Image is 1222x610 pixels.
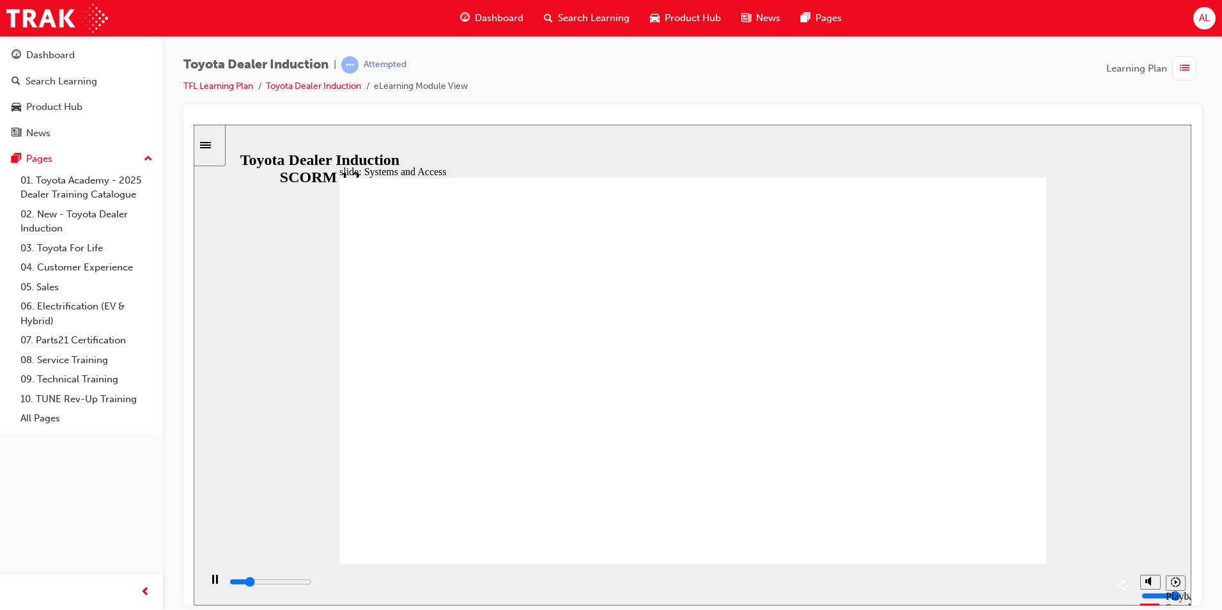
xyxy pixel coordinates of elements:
span: car-icon [650,10,660,26]
button: Replay (Ctrl+Alt+R) [921,451,940,470]
span: up-icon [144,151,153,168]
a: 04. Customer Experience [15,258,158,278]
a: News [5,121,158,145]
a: 09. Technical Training [15,370,158,389]
a: news-iconNews [731,5,791,31]
div: Dashboard [26,48,75,63]
span: Pages [816,11,842,26]
a: TFL Learning Plan [183,81,253,91]
input: volume [948,466,1030,476]
span: guage-icon [460,10,470,26]
span: car-icon [12,102,21,113]
button: Pages [5,147,158,171]
div: playback controls [6,439,940,481]
span: pages-icon [801,10,810,26]
a: 03. Toyota For Life [15,239,158,258]
span: news-icon [741,10,751,26]
a: Toyota Dealer Induction [266,81,361,91]
a: 02. New - Toyota Dealer Induction [15,205,158,239]
span: News [756,11,780,26]
span: Product Hub [665,11,721,26]
a: guage-iconDashboard [450,5,534,31]
div: Attempted [364,59,406,71]
div: Search Learning [26,74,97,89]
button: DashboardSearch LearningProduct HubNews [5,41,158,147]
span: AL [1199,11,1210,26]
a: search-iconSearch Learning [534,5,640,31]
span: pages-icon [12,153,21,165]
a: 01. Toyota Academy - 2025 Dealer Training Catalogue [15,171,158,205]
span: Toyota Dealer Induction [183,58,329,72]
span: | [334,58,336,72]
div: Product Hub [26,100,82,114]
span: Learning Plan [1106,61,1167,76]
a: 05. Sales [15,278,158,297]
a: Search Learning [5,70,158,93]
button: Playback speed [972,451,992,466]
div: misc controls [940,439,991,481]
span: Search Learning [558,11,630,26]
span: news-icon [12,128,21,139]
span: Dashboard [475,11,523,26]
button: AL [1193,7,1216,29]
span: search-icon [12,76,20,88]
a: 07. Parts21 Certification [15,331,158,350]
a: 06. Electrification (EV & Hybrid) [15,297,158,331]
button: Mute (Ctrl+Alt+M) [947,450,967,465]
a: 10. TUNE Rev-Up Training [15,389,158,409]
span: search-icon [544,10,553,26]
input: slide progress [36,452,118,462]
li: eLearning Module View [374,79,468,94]
button: Pause (Ctrl+Alt+P) [6,450,28,471]
a: 08. Service Training [15,350,158,370]
img: Trak [6,4,108,33]
span: list-icon [1180,61,1189,77]
span: learningRecordVerb_ATTEMPT-icon [341,56,359,74]
a: All Pages [15,409,158,428]
button: Learning Plan [1106,56,1202,81]
a: Product Hub [5,95,158,119]
span: prev-icon [141,584,150,600]
a: pages-iconPages [791,5,852,31]
span: guage-icon [12,50,21,61]
a: Dashboard [5,43,158,67]
div: News [26,126,50,141]
div: Pages [26,152,52,166]
a: car-iconProduct Hub [640,5,731,31]
div: Playback Speed [972,466,991,489]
